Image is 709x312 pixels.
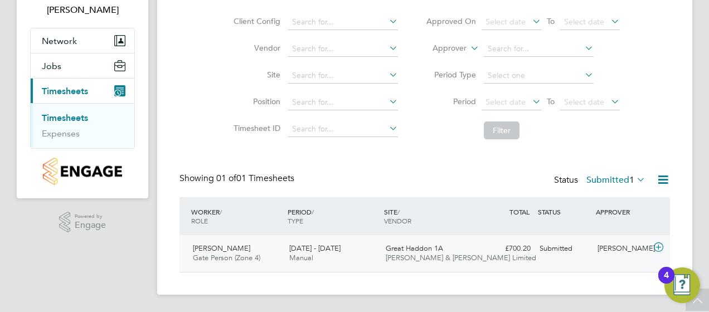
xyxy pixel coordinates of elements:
div: [PERSON_NAME] [593,240,651,258]
a: Expenses [42,128,80,139]
label: Position [230,96,280,106]
div: Showing [179,173,297,184]
span: Manual [289,253,313,262]
div: Submitted [535,240,593,258]
button: Network [31,28,134,53]
label: Client Config [230,16,280,26]
div: STATUS [535,202,593,222]
span: 01 of [216,173,236,184]
span: TOTAL [509,207,530,216]
span: Select date [485,97,526,107]
a: Timesheets [42,113,88,123]
span: Engage [75,221,106,230]
span: VENDOR [384,216,411,225]
label: Submitted [586,174,645,186]
span: Jobs [42,61,61,71]
span: ROLE [191,216,208,225]
input: Search for... [288,68,398,84]
img: countryside-properties-logo-retina.png [43,158,122,185]
div: £700.20 [477,240,535,258]
div: Status [554,173,648,188]
label: Vendor [230,43,280,53]
span: Network [42,36,77,46]
label: Period Type [426,70,476,80]
span: Great Haddon 1A [386,243,443,253]
label: Timesheet ID [230,123,280,133]
span: 01 Timesheets [216,173,294,184]
label: Approved On [426,16,476,26]
input: Search for... [288,95,398,110]
span: Select date [564,97,604,107]
span: Timesheets [42,86,88,96]
span: To [543,14,558,28]
div: Timesheets [31,103,134,148]
input: Search for... [288,41,398,57]
span: / [220,207,222,216]
button: Jobs [31,53,134,78]
div: 4 [664,275,669,290]
div: PERIOD [285,202,381,231]
span: [PERSON_NAME] & [PERSON_NAME] Limited [386,253,536,262]
span: To [543,94,558,109]
span: Gate Person (Zone 4) [193,253,260,262]
span: 1 [629,174,634,186]
span: Select date [564,17,604,27]
span: TYPE [288,216,303,225]
a: Powered byEngage [59,212,106,233]
span: John Hopper [30,3,135,17]
button: Open Resource Center, 4 new notifications [664,267,700,303]
button: Filter [484,121,519,139]
span: [DATE] - [DATE] [289,243,341,253]
span: / [397,207,400,216]
a: Go to home page [30,158,135,185]
label: Site [230,70,280,80]
span: Powered by [75,212,106,221]
input: Select one [484,68,594,84]
input: Search for... [484,41,594,57]
span: / [312,207,314,216]
span: Select date [485,17,526,27]
span: [PERSON_NAME] [193,243,250,253]
div: WORKER [188,202,285,231]
label: Approver [416,43,467,54]
div: APPROVER [593,202,651,222]
input: Search for... [288,14,398,30]
input: Search for... [288,121,398,137]
button: Timesheets [31,79,134,103]
label: Period [426,96,476,106]
div: SITE [381,202,478,231]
